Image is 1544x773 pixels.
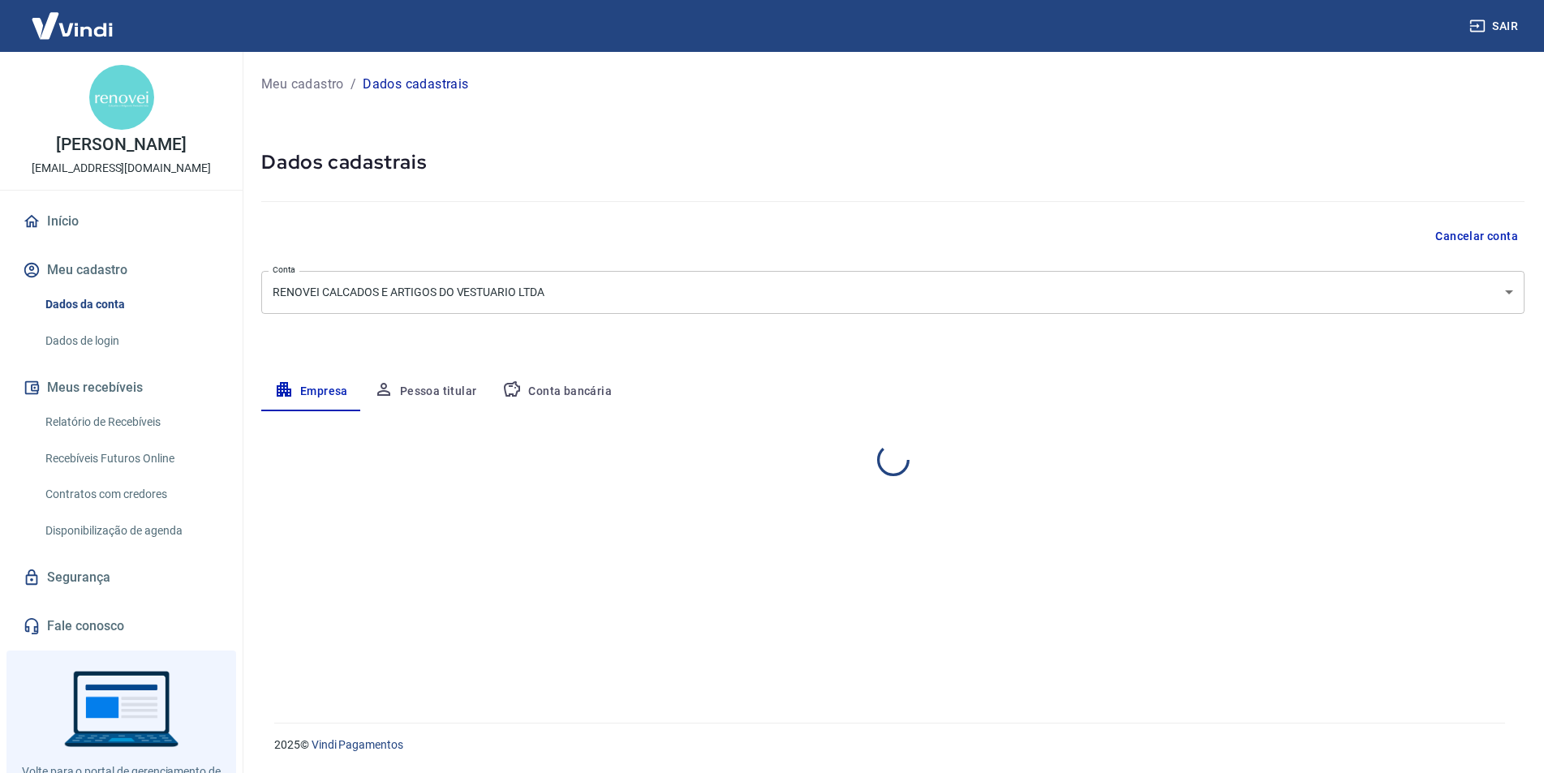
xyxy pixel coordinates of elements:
[261,149,1525,175] h5: Dados cadastrais
[19,608,223,644] a: Fale conosco
[489,372,625,411] button: Conta bancária
[261,271,1525,314] div: RENOVEI CALCADOS E ARTIGOS DO VESTUARIO LTDA
[19,204,223,239] a: Início
[1466,11,1525,41] button: Sair
[39,478,223,511] a: Contratos com credores
[351,75,356,94] p: /
[19,370,223,406] button: Meus recebíveis
[56,136,186,153] p: [PERSON_NAME]
[89,65,154,130] img: 3553d023-63eb-4fb1-8bff-0824ade65eed.jpeg
[273,264,295,276] label: Conta
[39,442,223,475] a: Recebíveis Futuros Online
[39,514,223,548] a: Disponibilização de agenda
[312,738,403,751] a: Vindi Pagamentos
[39,324,223,358] a: Dados de login
[19,252,223,288] button: Meu cadastro
[32,160,211,177] p: [EMAIL_ADDRESS][DOMAIN_NAME]
[261,75,344,94] a: Meu cadastro
[19,560,223,595] a: Segurança
[39,288,223,321] a: Dados da conta
[363,75,468,94] p: Dados cadastrais
[19,1,125,50] img: Vindi
[361,372,490,411] button: Pessoa titular
[274,736,1505,754] p: 2025 ©
[261,372,361,411] button: Empresa
[1429,221,1525,251] button: Cancelar conta
[39,406,223,439] a: Relatório de Recebíveis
